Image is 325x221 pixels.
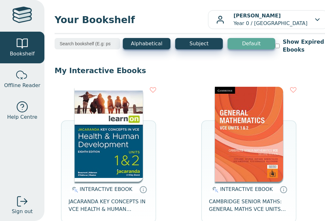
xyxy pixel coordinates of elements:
button: Subject [175,38,223,49]
img: interactive.svg [210,186,218,193]
a: Interactive eBooks are accessed online via the publisher’s portal. They contain interactive resou... [280,186,287,193]
span: Bookshelf [10,50,35,58]
span: CAMBRIDGE SENIOR MATHS: GENERAL MATHS VCE UNITS 1&2 EBOOK 2E [209,198,289,213]
span: JACARANDA KEY CONCEPTS IN VCE HEALTH & HUMAN DEVELOPMENT UNITS 1&2 LEARNON EBOOK 8E [69,198,149,213]
input: Search bookshelf (E.g: psychology) [55,38,120,49]
span: Offline Reader [4,82,40,89]
button: Default [228,38,275,49]
b: [PERSON_NAME] [234,13,281,19]
span: Your Bookshelf [55,13,208,27]
span: Help Centre [7,113,37,121]
p: Year 0 / [GEOGRAPHIC_DATA] [234,12,308,27]
a: Interactive eBooks are accessed online via the publisher’s portal. They contain interactive resou... [139,186,147,193]
img: interactive.svg [70,186,78,193]
span: INTERACTIVE EBOOK [220,186,273,192]
button: Alphabetical [123,38,170,49]
img: db0c0c84-88f5-4982-b677-c50e1668d4a0.jpg [75,87,143,182]
span: INTERACTIVE EBOOK [80,186,132,192]
img: 98e9f931-67be-40f3-b733-112c3181ee3a.jpg [215,87,283,182]
span: Sign out [12,208,33,215]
